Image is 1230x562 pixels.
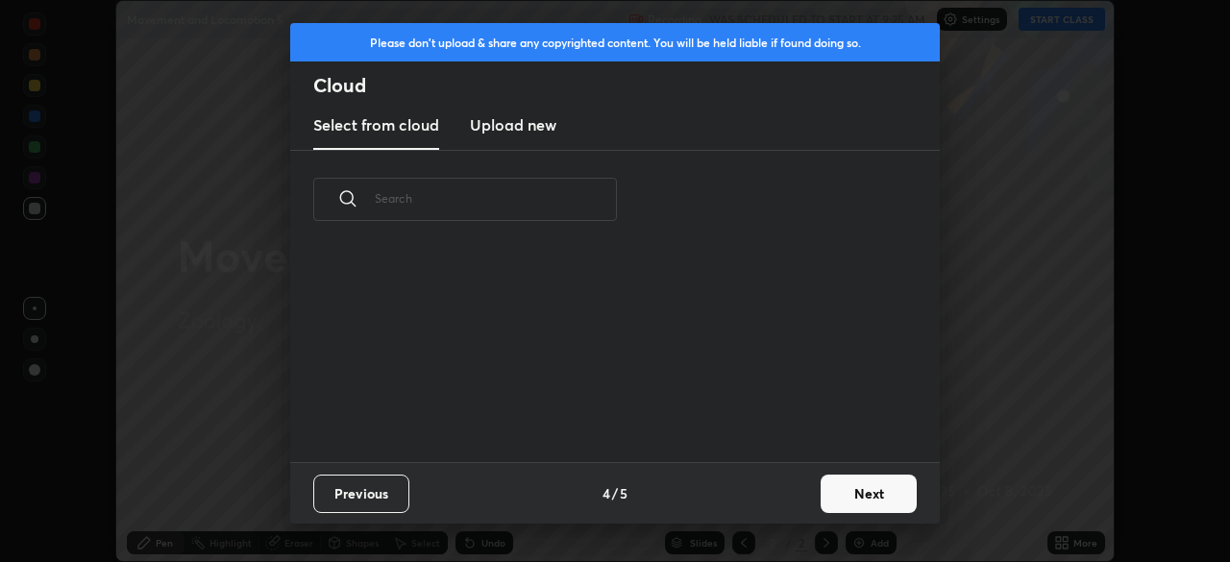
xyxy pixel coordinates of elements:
h4: 4 [603,483,610,503]
h2: Cloud [313,73,940,98]
input: Search [375,158,617,239]
div: Please don't upload & share any copyrighted content. You will be held liable if found doing so. [290,23,940,61]
button: Previous [313,475,409,513]
h4: 5 [620,483,627,503]
h4: / [612,483,618,503]
h3: Upload new [470,113,556,136]
button: Next [821,475,917,513]
h3: Select from cloud [313,113,439,136]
